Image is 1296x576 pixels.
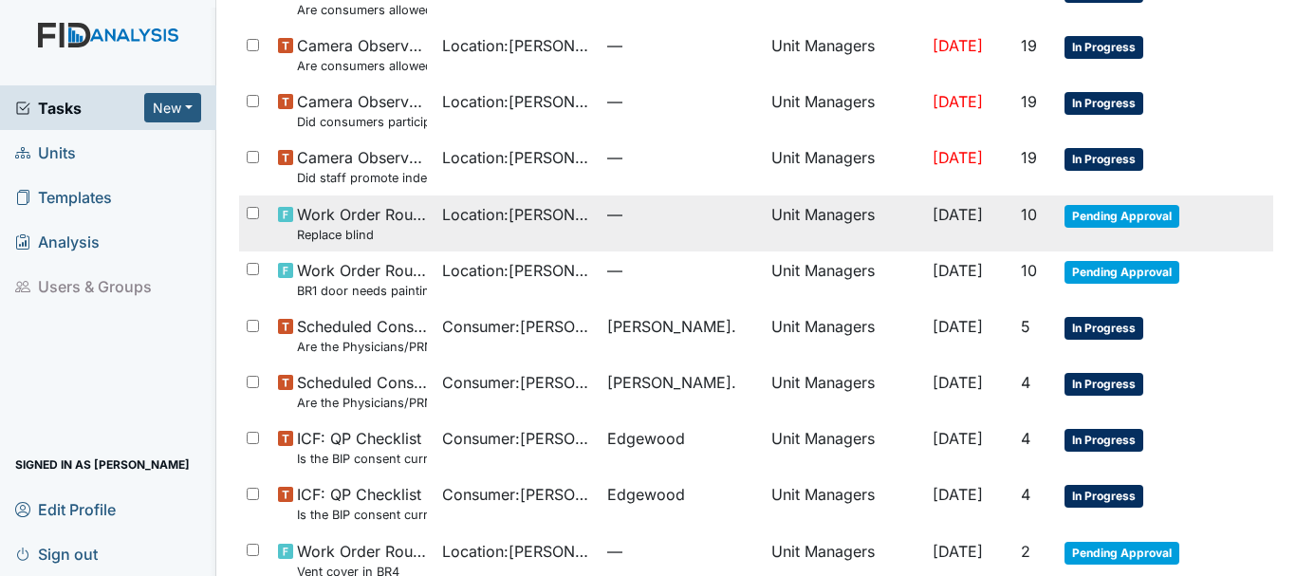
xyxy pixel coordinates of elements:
[1021,542,1030,561] span: 2
[297,315,427,356] span: Scheduled Consumer Chart Review Are the Physicians/PRN orders updated every 90 days?
[1065,148,1143,171] span: In Progress
[1021,205,1037,224] span: 10
[1065,92,1143,115] span: In Progress
[297,259,427,300] span: Work Order Routine BR1 door needs painting
[297,146,427,187] span: Camera Observation Did staff promote independence in all the following areas? (Hand washing, obta...
[442,203,591,226] span: Location : [PERSON_NAME].
[442,90,591,113] span: Location : [PERSON_NAME].
[15,450,190,479] span: Signed in as [PERSON_NAME]
[15,227,100,256] span: Analysis
[607,34,756,57] span: —
[933,92,983,111] span: [DATE]
[15,97,144,120] a: Tasks
[607,146,756,169] span: —
[442,259,591,282] span: Location : [PERSON_NAME].
[933,261,983,280] span: [DATE]
[144,93,201,122] button: New
[607,203,756,226] span: —
[297,90,427,131] span: Camera Observation Did consumers participate in family style dining?
[764,195,925,251] td: Unit Managers
[1065,373,1143,396] span: In Progress
[297,203,427,244] span: Work Order Routine Replace blind
[297,427,427,468] span: ICF: QP Checklist Is the BIP consent current? (document the date, BIP number in the comment section)
[1065,205,1179,228] span: Pending Approval
[933,429,983,448] span: [DATE]
[607,540,756,563] span: —
[442,146,591,169] span: Location : [PERSON_NAME].
[1021,92,1037,111] span: 19
[15,182,112,212] span: Templates
[764,83,925,139] td: Unit Managers
[933,148,983,167] span: [DATE]
[764,139,925,195] td: Unit Managers
[764,363,925,419] td: Unit Managers
[933,36,983,55] span: [DATE]
[1021,317,1030,336] span: 5
[607,483,685,506] span: Edgewood
[297,113,427,131] small: Did consumers participate in family style dining?
[442,34,591,57] span: Location : [PERSON_NAME].
[1065,485,1143,508] span: In Progress
[933,373,983,392] span: [DATE]
[1065,542,1179,565] span: Pending Approval
[15,539,98,568] span: Sign out
[607,90,756,113] span: —
[607,259,756,282] span: —
[15,138,76,167] span: Units
[1021,148,1037,167] span: 19
[933,542,983,561] span: [DATE]
[442,371,591,394] span: Consumer : [PERSON_NAME]
[764,251,925,307] td: Unit Managers
[297,57,427,75] small: Are consumers allowed to start meals appropriately?
[297,226,427,244] small: Replace blind
[297,506,427,524] small: Is the BIP consent current? (document the date, BIP number in the comment section)
[297,338,427,356] small: Are the Physicians/PRN orders updated every 90 days?
[1021,261,1037,280] span: 10
[764,27,925,83] td: Unit Managers
[442,483,591,506] span: Consumer : [PERSON_NAME]
[1065,36,1143,59] span: In Progress
[297,1,427,19] small: Are consumers allowed to leave the table as desired?
[1021,485,1030,504] span: 4
[1021,36,1037,55] span: 19
[933,485,983,504] span: [DATE]
[297,371,427,412] span: Scheduled Consumer Chart Review Are the Physicians/PRN orders updated every 90 days?
[1065,261,1179,284] span: Pending Approval
[764,419,925,475] td: Unit Managers
[1021,429,1030,448] span: 4
[297,34,427,75] span: Camera Observation Are consumers allowed to start meals appropriately?
[297,169,427,187] small: Did staff promote independence in all the following areas? (Hand washing, obtaining medication, o...
[442,315,591,338] span: Consumer : [PERSON_NAME]
[764,475,925,531] td: Unit Managers
[933,205,983,224] span: [DATE]
[1065,429,1143,452] span: In Progress
[764,307,925,363] td: Unit Managers
[297,282,427,300] small: BR1 door needs painting
[297,483,427,524] span: ICF: QP Checklist Is the BIP consent current? (document the date, BIP number in the comment section)
[933,317,983,336] span: [DATE]
[15,494,116,524] span: Edit Profile
[1065,317,1143,340] span: In Progress
[442,427,591,450] span: Consumer : [PERSON_NAME]
[607,427,685,450] span: Edgewood
[442,540,591,563] span: Location : [PERSON_NAME].
[297,450,427,468] small: Is the BIP consent current? (document the date, BIP number in the comment section)
[297,394,427,412] small: Are the Physicians/PRN orders updated every 90 days?
[607,315,736,338] span: [PERSON_NAME].
[607,371,736,394] span: [PERSON_NAME].
[1021,373,1030,392] span: 4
